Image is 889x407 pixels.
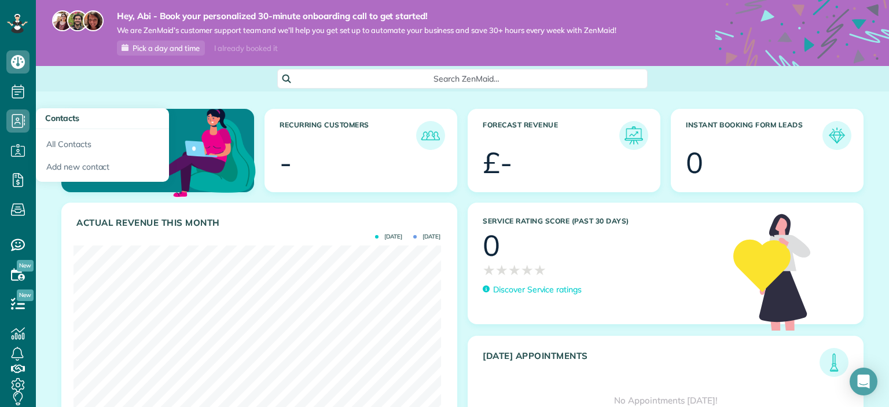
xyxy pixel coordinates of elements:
h3: Instant Booking Form Leads [686,121,822,150]
div: £- [483,148,512,177]
a: Add new contact [36,156,169,182]
span: New [17,289,34,301]
span: Pick a day and time [133,43,200,53]
img: icon_form_leads-04211a6a04a5b2264e4ee56bc0799ec3eb69b7e499cbb523a139df1d13a81ae0.png [825,124,848,147]
img: maria-72a9807cf96188c08ef61303f053569d2e2a8a1cde33d635c8a3ac13582a053d.jpg [52,10,73,31]
span: [DATE] [413,234,440,240]
img: icon_recurring_customers-cf858462ba22bcd05b5a5880d41d6543d210077de5bb9ebc9590e49fd87d84ed.png [419,124,442,147]
a: Discover Service ratings [483,284,582,296]
img: dashboard_welcome-42a62b7d889689a78055ac9021e634bf52bae3f8056760290aed330b23ab8690.png [146,96,258,208]
div: Open Intercom Messenger [850,368,877,395]
span: ★ [521,260,534,280]
h3: Forecast Revenue [483,121,619,150]
img: michelle-19f622bdf1676172e81f8f8fba1fb50e276960ebfe0243fe18214015130c80e4.jpg [83,10,104,31]
h3: Actual Revenue this month [76,218,445,228]
strong: Hey, Abi - Book your personalized 30-minute onboarding call to get started! [117,10,616,22]
div: - [280,148,292,177]
h3: Recurring Customers [280,121,416,150]
img: icon_todays_appointments-901f7ab196bb0bea1936b74009e4eb5ffbc2d2711fa7634e0d609ed5ef32b18b.png [822,351,846,374]
div: 0 [483,231,500,260]
span: ★ [534,260,546,280]
h3: Service Rating score (past 30 days) [483,217,722,225]
span: New [17,260,34,272]
span: [DATE] [375,234,402,240]
img: icon_forecast_revenue-8c13a41c7ed35a8dcfafea3cbb826a0462acb37728057bba2d056411b612bbbe.png [622,124,645,147]
a: All Contacts [36,129,169,156]
span: ★ [508,260,521,280]
p: Discover Service ratings [493,284,582,296]
div: 0 [686,148,703,177]
div: I already booked it [207,41,284,56]
span: Contacts [45,113,79,123]
a: Pick a day and time [117,41,205,56]
h3: [DATE] Appointments [483,351,820,377]
img: jorge-587dff0eeaa6aab1f244e6dc62b8924c3b6ad411094392a53c71c6c4a576187d.jpg [67,10,88,31]
span: We are ZenMaid’s customer support team and we’ll help you get set up to automate your business an... [117,25,616,35]
span: ★ [495,260,508,280]
span: ★ [483,260,495,280]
